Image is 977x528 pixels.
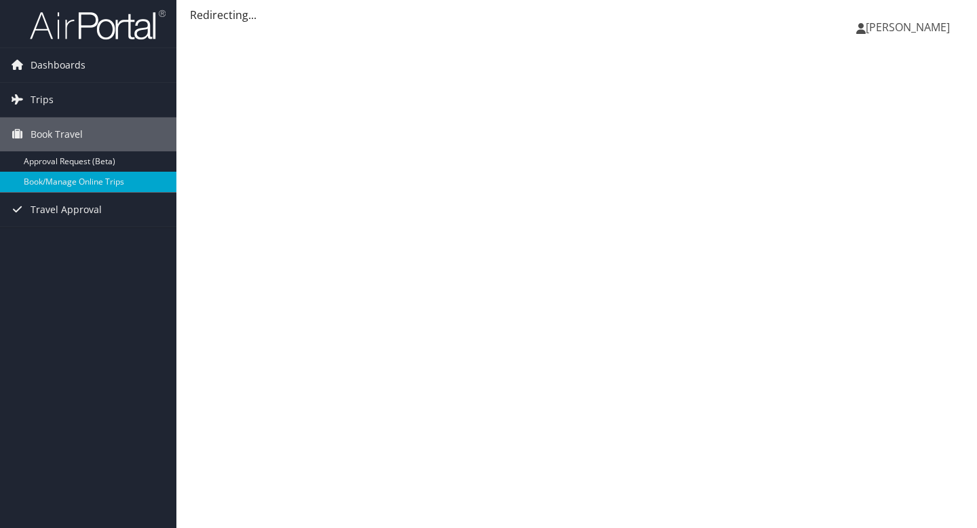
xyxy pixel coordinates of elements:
[31,83,54,117] span: Trips
[190,7,963,23] div: Redirecting...
[866,20,950,35] span: [PERSON_NAME]
[856,7,963,48] a: [PERSON_NAME]
[30,9,166,41] img: airportal-logo.png
[31,193,102,227] span: Travel Approval
[31,48,85,82] span: Dashboards
[31,117,83,151] span: Book Travel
